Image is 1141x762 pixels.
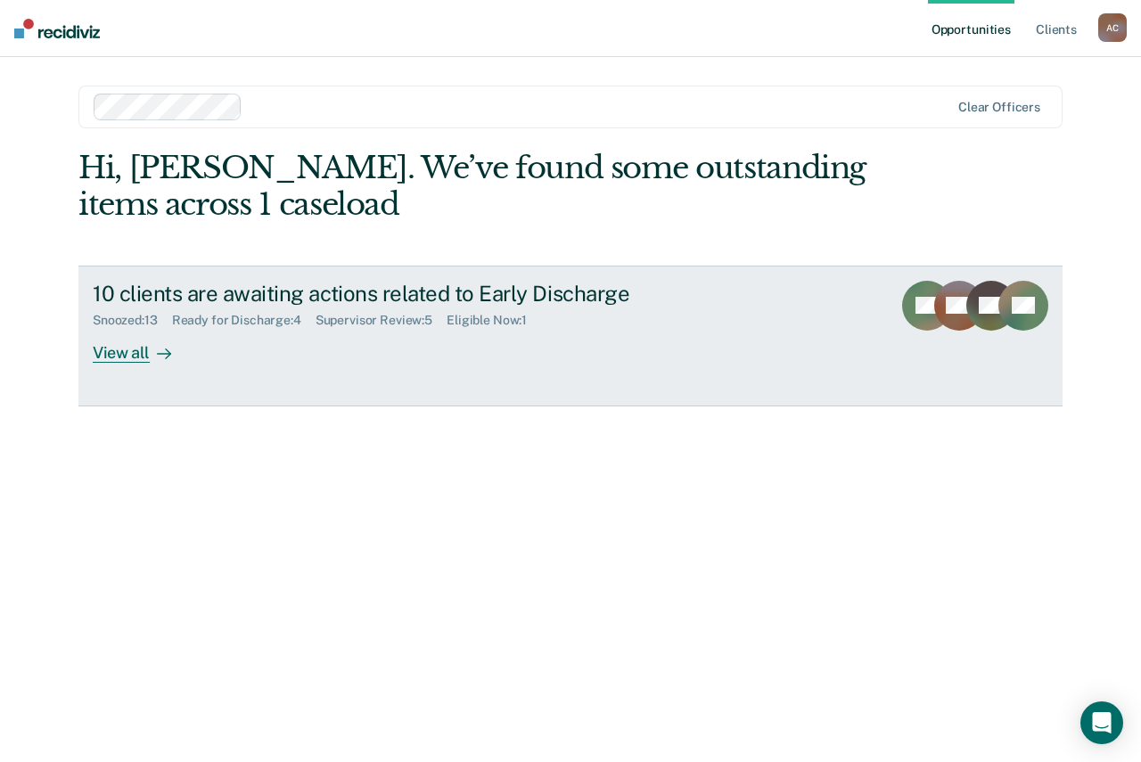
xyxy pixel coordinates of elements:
[447,313,541,328] div: Eligible Now : 1
[78,150,866,223] div: Hi, [PERSON_NAME]. We’ve found some outstanding items across 1 caseload
[958,100,1040,115] div: Clear officers
[1080,701,1123,744] div: Open Intercom Messenger
[93,281,718,307] div: 10 clients are awaiting actions related to Early Discharge
[172,313,316,328] div: Ready for Discharge : 4
[1098,13,1127,42] div: A C
[316,313,447,328] div: Supervisor Review : 5
[78,266,1063,406] a: 10 clients are awaiting actions related to Early DischargeSnoozed:13Ready for Discharge:4Supervis...
[14,19,100,38] img: Recidiviz
[1098,13,1127,42] button: AC
[93,328,193,363] div: View all
[93,313,172,328] div: Snoozed : 13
